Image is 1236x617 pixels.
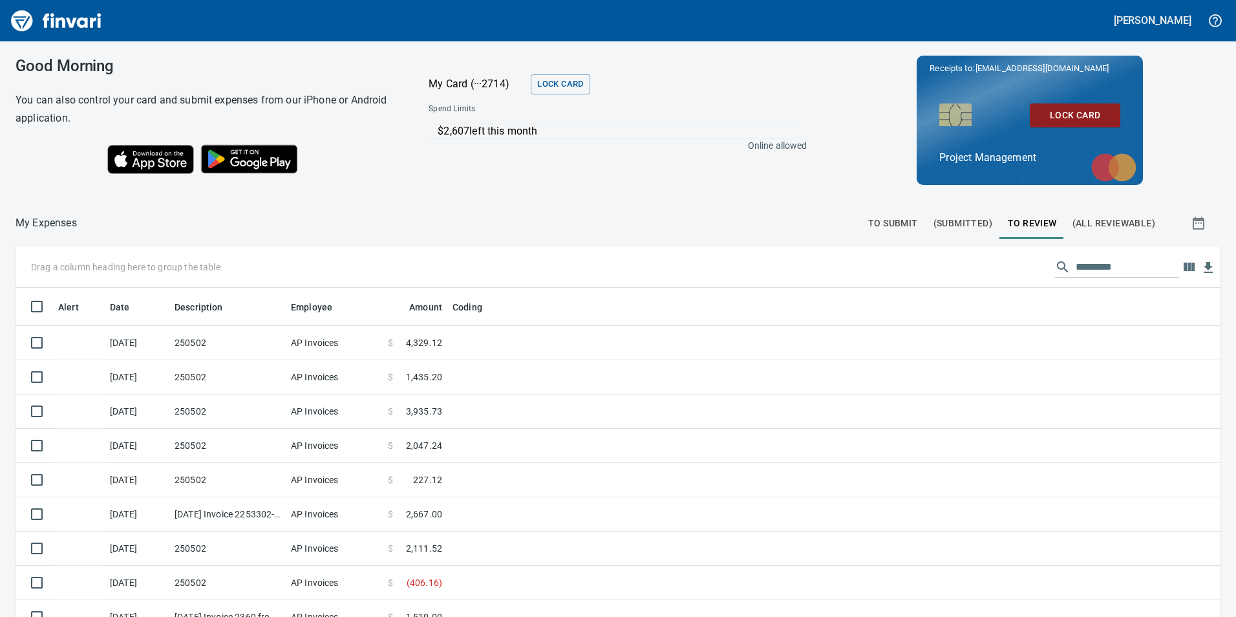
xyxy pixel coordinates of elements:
[388,439,393,452] span: $
[58,299,79,315] span: Alert
[1114,14,1191,27] h5: [PERSON_NAME]
[169,429,286,463] td: 250502
[286,395,383,429] td: AP Invoices
[286,497,383,532] td: AP Invoices
[406,405,442,418] span: 3,935.73
[175,299,223,315] span: Description
[537,77,583,92] span: Lock Card
[105,326,169,360] td: [DATE]
[105,463,169,497] td: [DATE]
[388,473,393,486] span: $
[169,532,286,566] td: 250502
[388,542,393,555] span: $
[930,62,1130,75] p: Receipts to:
[291,299,332,315] span: Employee
[1179,208,1220,239] button: Show transactions within a particular date range
[429,76,526,92] p: My Card (···2714)
[105,429,169,463] td: [DATE]
[169,360,286,395] td: 250502
[169,463,286,497] td: 250502
[169,395,286,429] td: 250502
[933,215,992,232] span: (Submitted)
[16,91,396,127] h6: You can also control your card and submit expenses from our iPhone or Android application.
[169,497,286,532] td: [DATE] Invoice 2253302-IN from Specialty Construction Supply (1-38823)
[286,429,383,463] td: AP Invoices
[1085,147,1143,188] img: mastercard.svg
[388,576,393,589] span: $
[286,566,383,600] td: AP Invoices
[286,360,383,395] td: AP Invoices
[31,261,220,274] p: Drag a column heading here to group the table
[429,103,640,116] span: Spend Limits
[175,299,240,315] span: Description
[16,215,77,231] nav: breadcrumb
[194,138,305,180] img: Get it on Google Play
[110,299,130,315] span: Date
[58,299,96,315] span: Alert
[105,497,169,532] td: [DATE]
[105,395,169,429] td: [DATE]
[406,542,442,555] span: 2,111.52
[107,145,194,174] img: Download on the App Store
[388,405,393,418] span: $
[453,299,482,315] span: Coding
[406,439,442,452] span: 2,047.24
[1008,215,1057,232] span: To Review
[406,508,442,521] span: 2,667.00
[1030,103,1120,127] button: Lock Card
[1040,107,1110,124] span: Lock Card
[110,299,147,315] span: Date
[974,62,1110,74] span: [EMAIL_ADDRESS][DOMAIN_NAME]
[1072,215,1155,232] span: (All Reviewable)
[169,566,286,600] td: 250502
[169,326,286,360] td: 250502
[8,5,105,36] img: Finvari
[286,326,383,360] td: AP Invoices
[413,473,442,486] span: 227.12
[438,124,800,139] p: $2,607 left this month
[406,336,442,349] span: 4,329.12
[868,215,918,232] span: To Submit
[388,371,393,384] span: $
[388,336,393,349] span: $
[16,57,396,75] h3: Good Morning
[1111,10,1195,30] button: [PERSON_NAME]
[105,532,169,566] td: [DATE]
[409,299,442,315] span: Amount
[388,508,393,521] span: $
[531,74,590,94] button: Lock Card
[1179,257,1199,277] button: Choose columns to display
[291,299,349,315] span: Employee
[453,299,499,315] span: Coding
[406,371,442,384] span: 1,435.20
[939,150,1120,166] p: Project Management
[392,299,442,315] span: Amount
[105,566,169,600] td: [DATE]
[286,532,383,566] td: AP Invoices
[407,576,442,589] span: ( 406.16 )
[16,215,77,231] p: My Expenses
[286,463,383,497] td: AP Invoices
[1199,258,1218,277] button: Download Table
[105,360,169,395] td: [DATE]
[418,139,807,152] p: Online allowed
